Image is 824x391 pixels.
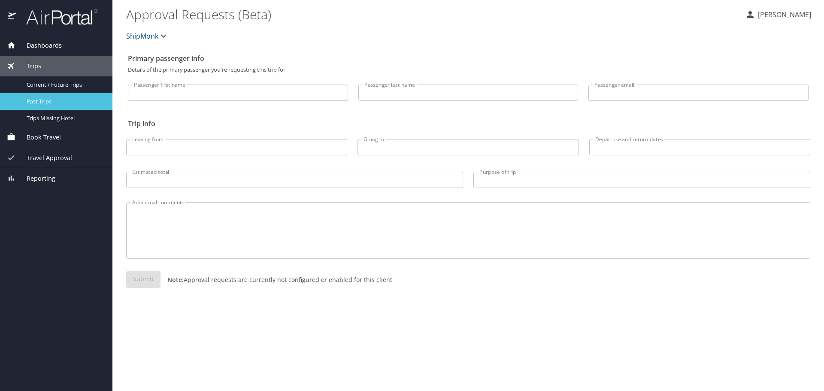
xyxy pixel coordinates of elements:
[27,114,102,122] span: Trips Missing Hotel
[126,30,158,42] span: ShipMonk
[16,61,41,71] span: Trips
[16,133,61,142] span: Book Travel
[27,97,102,106] span: Past Trips
[755,9,811,20] p: [PERSON_NAME]
[17,9,97,25] img: airportal-logo.png
[742,7,815,22] button: [PERSON_NAME]
[126,1,738,27] h1: Approval Requests (Beta)
[27,81,102,89] span: Current / Future Trips
[8,9,17,25] img: icon-airportal.png
[128,117,809,130] h2: Trip info
[16,153,72,163] span: Travel Approval
[16,174,55,183] span: Reporting
[128,67,809,73] p: Details of the primary passenger you're requesting this trip for
[128,52,809,65] h2: Primary passenger info
[123,27,172,45] button: ShipMonk
[161,275,392,284] p: Approval requests are currently not configured or enabled for this client
[167,276,184,284] strong: Note:
[16,41,62,50] span: Dashboards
